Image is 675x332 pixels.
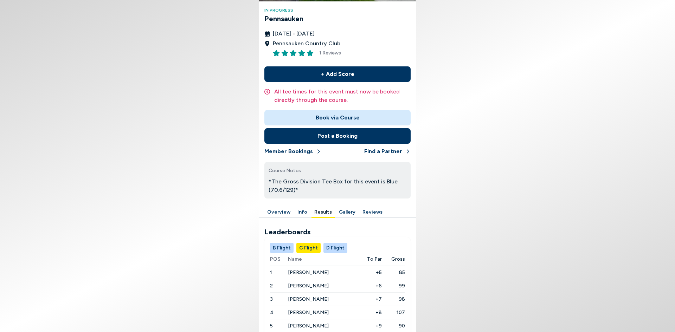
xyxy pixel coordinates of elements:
button: Results [311,207,335,218]
span: [PERSON_NAME] [288,296,329,302]
button: Overview [264,207,293,218]
span: 99 [382,282,405,289]
span: +6 [357,282,382,289]
button: B Flight [270,243,294,253]
button: Rate this item 2 stars [281,50,288,57]
button: D Flight [323,243,347,253]
span: 1 [270,269,272,275]
span: POS [270,255,288,263]
span: Pennsauken Country Club [273,39,340,48]
span: 4 [270,310,274,315]
p: All tee times for this event must now be booked directly through the course. [274,87,411,104]
span: 1 Reviews [319,49,341,57]
p: *The Gross Division Tee Box for this event is Blue (70.6/129)* [269,177,406,194]
span: 2 [270,283,273,289]
span: [PERSON_NAME] [288,310,329,315]
span: [PERSON_NAME] [288,323,329,329]
div: Manage your account [264,243,411,253]
span: 98 [382,295,405,303]
span: 107 [382,309,405,316]
button: Post a Booking [264,128,411,144]
span: 3 [270,296,273,302]
h2: Leaderboards [264,227,411,237]
button: Member Bookings [264,144,321,159]
span: +9 [357,322,382,330]
span: +8 [357,309,382,316]
button: Rate this item 3 stars [290,50,297,57]
span: To Par [367,255,382,263]
span: Name [288,255,357,263]
h3: Pennsauken [264,13,411,24]
div: Manage your account [259,207,416,218]
span: +7 [357,295,382,303]
button: Reviews [360,207,385,218]
span: 90 [382,322,405,330]
span: Gross [391,255,405,263]
h4: In Progress [264,7,411,13]
button: C Flight [296,243,321,253]
span: [DATE] - [DATE] [273,30,315,38]
button: Book via Course [264,110,411,125]
span: Course Notes [269,168,301,174]
button: Info [295,207,310,218]
button: Find a Partner [364,144,411,159]
span: [PERSON_NAME] [288,283,329,289]
button: Rate this item 5 stars [307,50,314,57]
span: +5 [357,269,382,276]
span: [PERSON_NAME] [288,269,329,275]
button: Rate this item 1 stars [273,50,280,57]
button: Rate this item 4 stars [298,50,305,57]
button: + Add Score [264,66,411,82]
button: Gallery [336,207,358,218]
span: 5 [270,323,273,329]
span: 85 [382,269,405,276]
